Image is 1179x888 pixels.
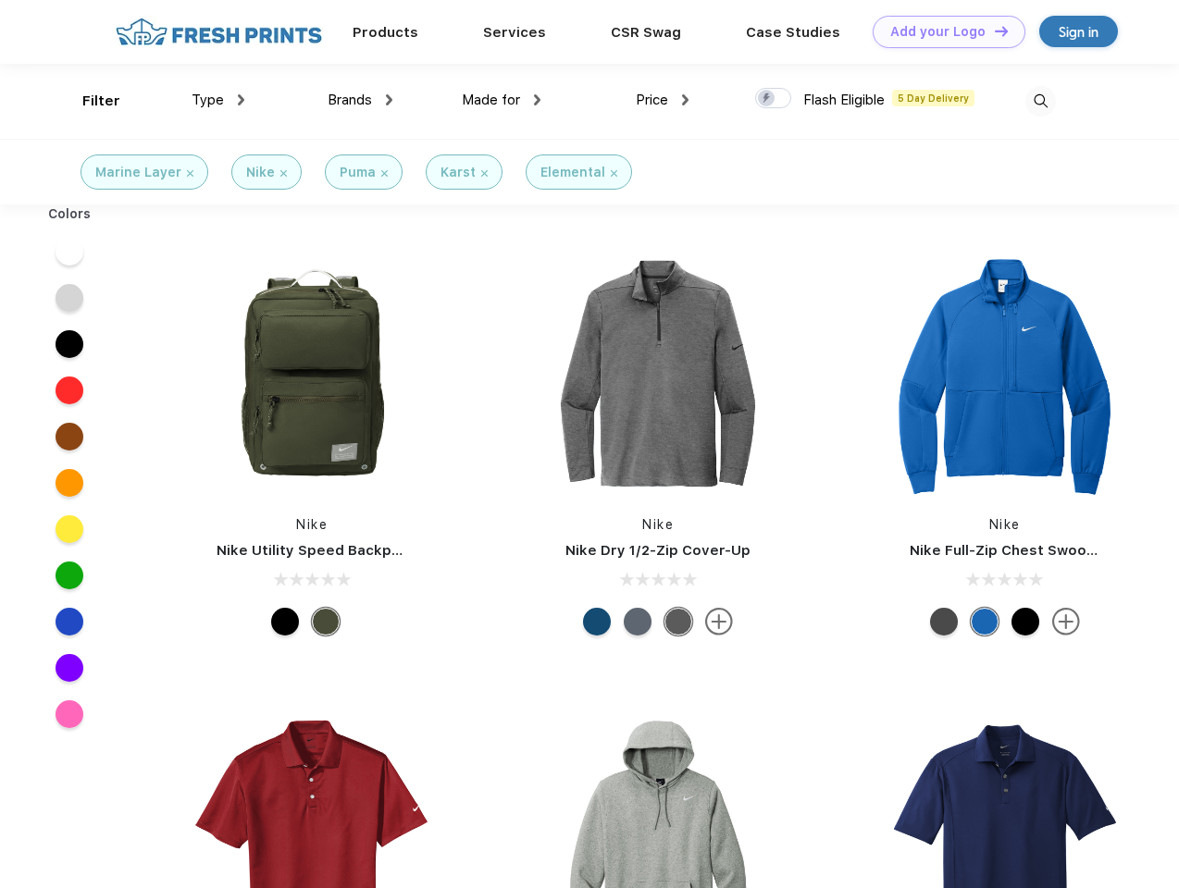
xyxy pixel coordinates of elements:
[1025,86,1056,117] img: desktop_search.svg
[192,92,224,108] span: Type
[441,163,476,182] div: Karst
[930,608,958,635] div: Anthracite
[705,608,733,635] img: more.svg
[34,204,105,224] div: Colors
[1059,21,1098,43] div: Sign in
[189,251,435,497] img: func=resize&h=266
[1052,608,1080,635] img: more.svg
[246,163,275,182] div: Nike
[217,542,416,559] a: Nike Utility Speed Backpack
[1011,608,1039,635] div: Black
[340,163,376,182] div: Puma
[664,608,692,635] div: Black Heather
[95,163,181,182] div: Marine Layer
[483,24,546,41] a: Services
[540,163,605,182] div: Elemental
[611,170,617,177] img: filter_cancel.svg
[386,94,392,105] img: dropdown.png
[624,608,652,635] div: Navy Heather
[187,170,193,177] img: filter_cancel.svg
[611,24,681,41] a: CSR Swag
[481,170,488,177] img: filter_cancel.svg
[910,542,1156,559] a: Nike Full-Zip Chest Swoosh Jacket
[381,170,388,177] img: filter_cancel.svg
[534,94,540,105] img: dropdown.png
[535,251,781,497] img: func=resize&h=266
[110,16,328,48] img: fo%20logo%202.webp
[296,517,328,532] a: Nike
[271,608,299,635] div: Black
[353,24,418,41] a: Products
[682,94,689,105] img: dropdown.png
[803,92,885,108] span: Flash Eligible
[312,608,340,635] div: Cargo Khaki
[882,251,1128,497] img: func=resize&h=266
[636,92,668,108] span: Price
[82,91,120,112] div: Filter
[280,170,287,177] img: filter_cancel.svg
[989,517,1021,532] a: Nike
[890,24,986,40] div: Add your Logo
[565,542,751,559] a: Nike Dry 1/2-Zip Cover-Up
[583,608,611,635] div: Gym Blue
[995,26,1008,36] img: DT
[971,608,999,635] div: Royal
[892,90,974,106] span: 5 Day Delivery
[1039,16,1118,47] a: Sign in
[642,517,674,532] a: Nike
[238,94,244,105] img: dropdown.png
[462,92,520,108] span: Made for
[328,92,372,108] span: Brands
